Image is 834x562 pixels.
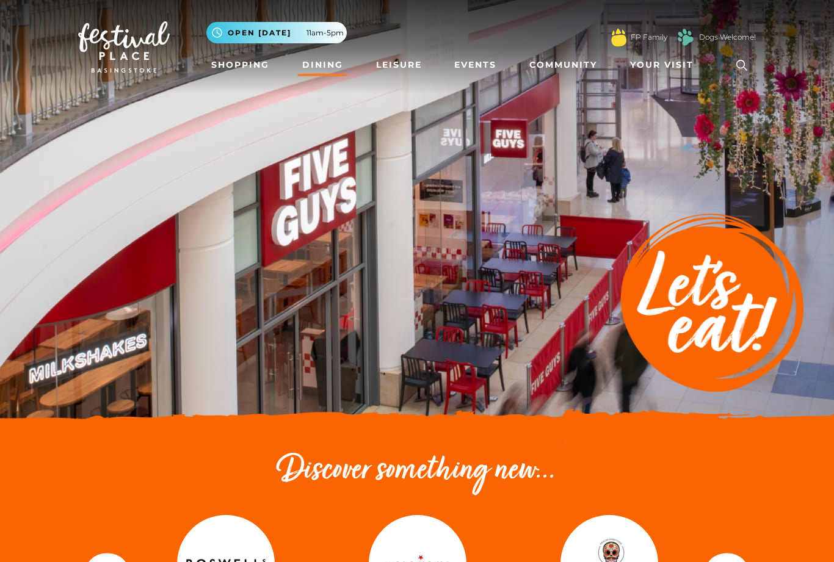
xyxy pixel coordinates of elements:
[228,27,291,38] span: Open [DATE]
[306,27,344,38] span: 11am-5pm
[630,59,694,71] span: Your Visit
[206,54,274,76] a: Shopping
[699,32,756,43] a: Dogs Welcome!
[206,22,347,43] button: Open [DATE] 11am-5pm
[625,54,705,76] a: Your Visit
[371,54,427,76] a: Leisure
[297,54,348,76] a: Dining
[449,54,501,76] a: Events
[78,452,756,491] h2: Discover something new...
[524,54,602,76] a: Community
[78,21,170,73] img: Festival Place Logo
[631,32,667,43] a: FP Family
